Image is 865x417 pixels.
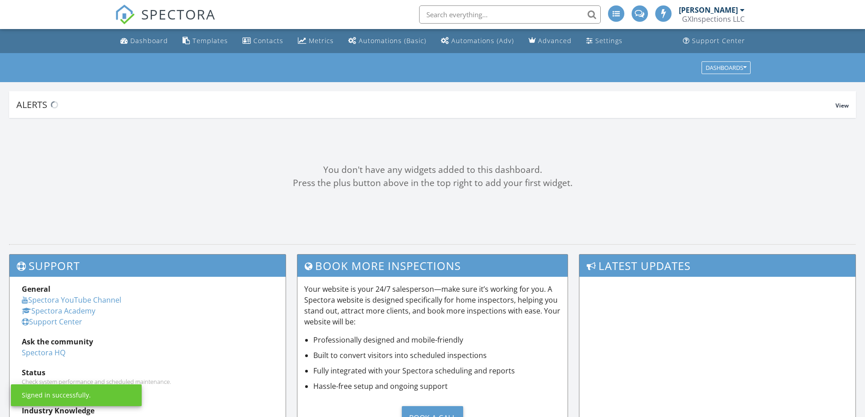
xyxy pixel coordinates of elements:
[253,36,283,45] div: Contacts
[297,255,568,277] h3: Book More Inspections
[22,405,273,416] div: Industry Knowledge
[359,36,426,45] div: Automations (Basic)
[682,15,745,24] div: GXInspections LLC
[437,33,518,49] a: Automations (Advanced)
[22,367,273,378] div: Status
[309,36,334,45] div: Metrics
[9,177,856,190] div: Press the plus button above in the top right to add your first widget.
[692,36,745,45] div: Support Center
[117,33,172,49] a: Dashboard
[583,33,626,49] a: Settings
[193,36,228,45] div: Templates
[595,36,623,45] div: Settings
[679,33,749,49] a: Support Center
[313,381,561,392] li: Hassle-free setup and ongoing support
[579,255,855,277] h3: Latest Updates
[419,5,601,24] input: Search everything...
[313,334,561,345] li: Professionally designed and mobile-friendly
[313,350,561,361] li: Built to convert visitors into scheduled inspections
[16,98,835,111] div: Alerts
[702,61,751,74] button: Dashboards
[22,317,82,327] a: Support Center
[304,284,561,327] p: Your website is your 24/7 salesperson—make sure it’s working for you. A Spectora website is desig...
[22,391,91,400] div: Signed in successfully.
[9,163,856,177] div: You don't have any widgets added to this dashboard.
[835,102,849,109] span: View
[141,5,216,24] span: SPECTORA
[451,36,514,45] div: Automations (Adv)
[538,36,572,45] div: Advanced
[239,33,287,49] a: Contacts
[22,348,65,358] a: Spectora HQ
[130,36,168,45] div: Dashboard
[679,5,738,15] div: [PERSON_NAME]
[313,365,561,376] li: Fully integrated with your Spectora scheduling and reports
[10,255,286,277] h3: Support
[115,12,216,31] a: SPECTORA
[22,295,121,305] a: Spectora YouTube Channel
[115,5,135,25] img: The Best Home Inspection Software - Spectora
[22,284,50,294] strong: General
[706,64,746,71] div: Dashboards
[22,336,273,347] div: Ask the community
[525,33,575,49] a: Advanced
[22,306,95,316] a: Spectora Academy
[179,33,232,49] a: Templates
[22,378,273,385] div: Check system performance and scheduled maintenance.
[345,33,430,49] a: Automations (Basic)
[294,33,337,49] a: Metrics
